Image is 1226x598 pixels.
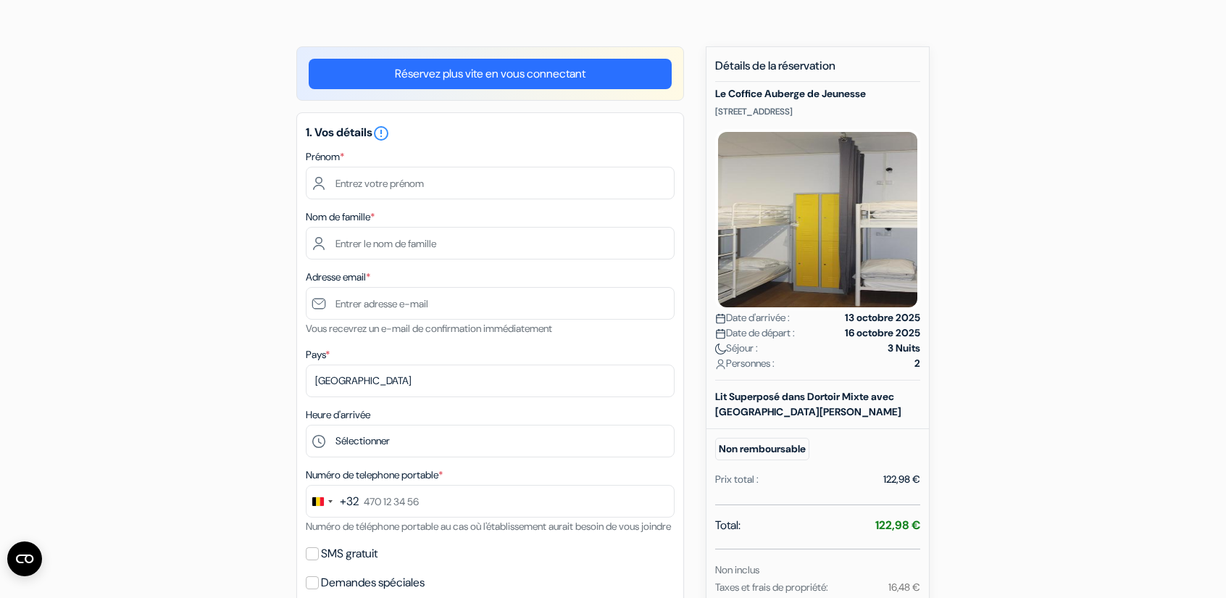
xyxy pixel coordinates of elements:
label: Prénom [306,149,344,165]
label: SMS gratuit [321,544,378,564]
span: Date de départ : [715,325,795,341]
strong: 16 octobre 2025 [845,325,920,341]
img: moon.svg [715,344,726,354]
div: +32 [340,493,359,510]
i: error_outline [372,125,390,142]
button: Ouvrir le widget CMP [7,541,42,576]
div: 122,98 € [883,472,920,487]
small: Vous recevrez un e-mail de confirmation immédiatement [306,322,552,335]
span: Date d'arrivée : [715,310,790,325]
label: Adresse email [306,270,370,285]
strong: 2 [914,356,920,371]
small: Non inclus [715,563,759,576]
input: Entrer le nom de famille [306,227,675,259]
label: Pays [306,347,330,362]
input: Entrer adresse e-mail [306,287,675,320]
label: Nom de famille [306,209,375,225]
small: Non remboursable [715,438,809,460]
label: Heure d'arrivée [306,407,370,423]
input: Entrez votre prénom [306,167,675,199]
small: 16,48 € [888,581,920,594]
button: Change country, selected Belgium (+32) [306,486,359,517]
b: Lit Superposé dans Dortoir Mixte avec [GEOGRAPHIC_DATA][PERSON_NAME] [715,390,901,418]
div: Prix total : [715,472,759,487]
strong: 13 octobre 2025 [845,310,920,325]
span: Séjour : [715,341,758,356]
p: [STREET_ADDRESS] [715,106,920,117]
a: error_outline [372,125,390,140]
span: Personnes : [715,356,775,371]
strong: 122,98 € [875,518,920,533]
strong: 3 Nuits [888,341,920,356]
label: Numéro de telephone portable [306,468,443,483]
label: Demandes spéciales [321,573,425,593]
h5: 1. Vos détails [306,125,675,142]
img: user_icon.svg [715,359,726,370]
small: Taxes et frais de propriété: [715,581,828,594]
input: 470 12 34 56 [306,485,675,518]
img: calendar.svg [715,313,726,324]
a: Réservez plus vite en vous connectant [309,59,672,89]
img: calendar.svg [715,328,726,339]
h5: Le Coffice Auberge de Jeunesse [715,88,920,100]
small: Numéro de téléphone portable au cas où l'établissement aurait besoin de vous joindre [306,520,671,533]
h5: Détails de la réservation [715,59,920,82]
span: Total: [715,517,741,534]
